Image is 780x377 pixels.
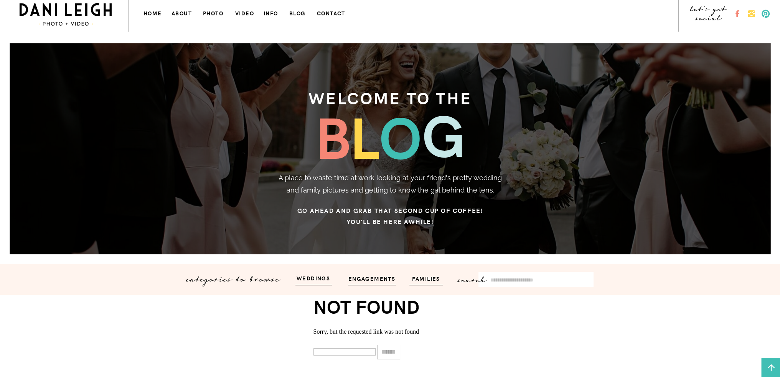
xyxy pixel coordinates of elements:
[407,274,445,283] a: families
[203,8,224,16] a: photo
[315,106,367,161] h3: b
[313,329,467,335] p: Sorry, but the requested link was not found
[143,8,163,16] a: home
[246,205,534,224] h3: Go ahead and grab that second cup of coffee! You'll be here awhile!
[172,8,193,16] a: about
[346,274,398,283] a: engagements
[264,8,280,16] a: info
[265,83,516,105] h3: welcome to the
[277,172,504,199] p: A place to waste time at work looking at your friend's pretty wedding and family pictures and get...
[317,8,347,16] a: contact
[422,104,465,164] h3: g
[235,8,255,16] a: VIDEO
[379,106,436,165] h3: o
[458,273,495,282] p: search
[290,273,336,282] a: weddings
[350,106,394,164] h3: l
[689,7,728,20] a: let's get social
[313,295,467,317] h1: Not Found
[187,272,285,281] p: categories to browse
[289,8,307,16] a: blog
